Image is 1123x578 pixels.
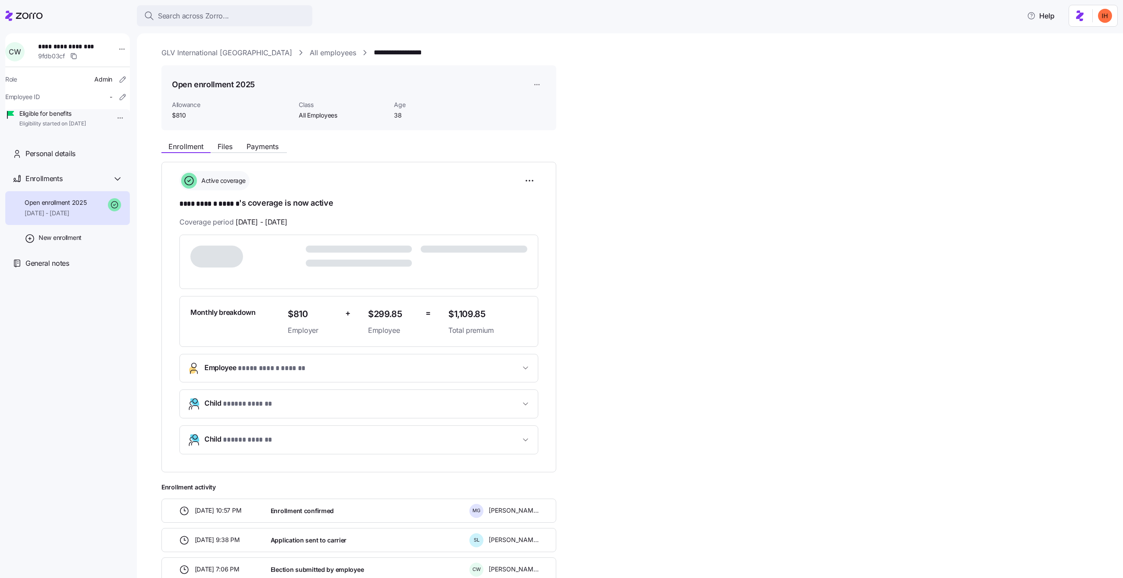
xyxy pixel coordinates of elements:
span: Employee [204,362,305,374]
span: Eligibility started on [DATE] [19,120,86,128]
span: [PERSON_NAME] [489,565,539,574]
span: [DATE] 9:38 PM [195,535,240,544]
span: Employee [368,325,418,336]
span: Role [5,75,17,84]
button: Search across Zorro... [137,5,312,26]
button: Help [1020,7,1062,25]
span: $1,109.85 [448,307,527,321]
span: - [110,93,112,101]
span: Files [218,143,232,150]
span: Child [204,398,272,410]
span: Application sent to carrier [271,536,347,545]
h1: 's coverage is now active [179,197,538,210]
span: Monthly breakdown [190,307,256,318]
span: New enrollment [39,233,82,242]
span: Employee ID [5,93,40,101]
span: Enrollment confirmed [271,507,334,515]
span: = [426,307,431,320]
span: C W [472,567,481,572]
span: [PERSON_NAME] [489,535,539,544]
span: Enrollment [168,143,204,150]
img: f3711480c2c985a33e19d88a07d4c111 [1098,9,1112,23]
span: Employer [288,325,338,336]
span: Coverage period [179,217,287,228]
span: $299.85 [368,307,418,321]
span: Child [204,434,272,446]
span: Enrollment activity [161,483,556,492]
span: Search across Zorro... [158,11,229,21]
span: Payments [247,143,279,150]
span: [DATE] 10:57 PM [195,506,242,515]
span: [DATE] - [DATE] [236,217,287,228]
span: Personal details [25,148,75,159]
span: Admin [94,75,112,84]
span: [PERSON_NAME] [489,506,539,515]
span: All Employees [299,111,387,120]
span: Age [394,100,482,109]
span: [DATE] - [DATE] [25,209,86,218]
span: General notes [25,258,69,269]
span: Enrollments [25,173,62,184]
span: Election submitted by employee [271,565,364,574]
span: Class [299,100,387,109]
span: Active coverage [199,176,246,185]
a: GLV International [GEOGRAPHIC_DATA] [161,47,292,58]
span: 9fdb03cf [38,52,65,61]
span: $810 [288,307,338,321]
a: All employees [310,47,356,58]
h1: Open enrollment 2025 [172,79,255,90]
span: Total premium [448,325,527,336]
span: [DATE] 7:06 PM [195,565,240,574]
span: Eligible for benefits [19,109,86,118]
span: $810 [172,111,292,120]
span: S L [474,538,479,542]
span: Open enrollment 2025 [25,198,86,207]
span: 38 [394,111,482,120]
span: Allowance [172,100,292,109]
span: C W [9,48,21,55]
span: M G [472,508,480,513]
span: Help [1027,11,1055,21]
span: + [345,307,350,320]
